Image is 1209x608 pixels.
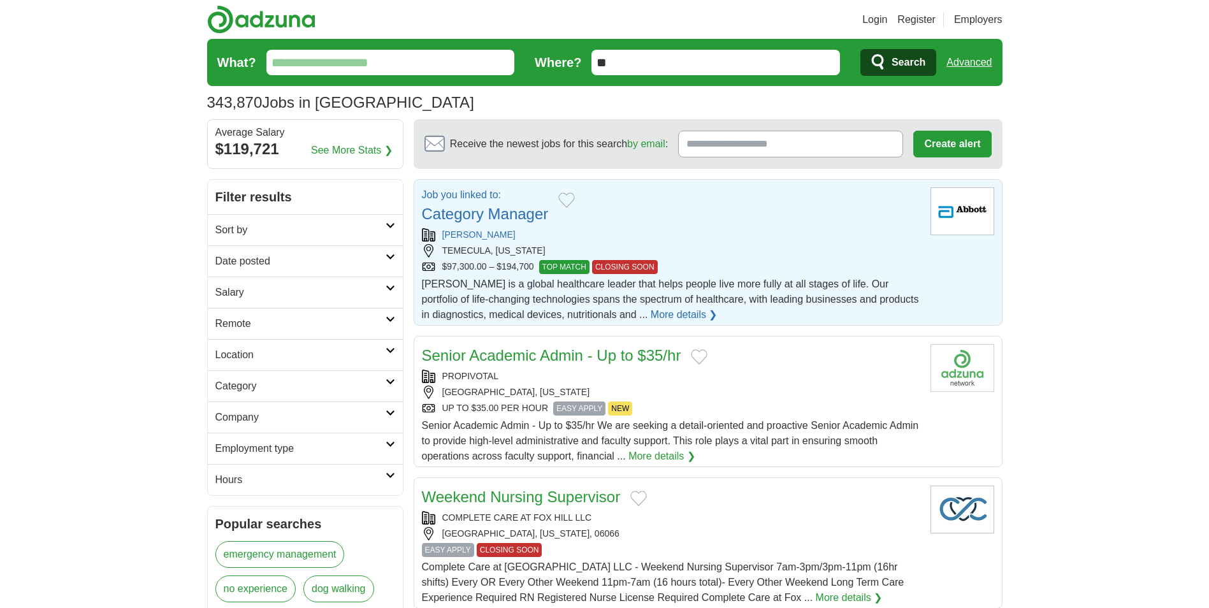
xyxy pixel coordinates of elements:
[930,486,994,533] img: Company logo
[627,138,665,149] a: by email
[207,94,474,111] h1: Jobs in [GEOGRAPHIC_DATA]
[217,53,256,72] label: What?
[215,541,345,568] a: emergency management
[651,307,718,322] a: More details ❯
[422,402,920,416] div: UP TO $35.00 PER HOUR
[208,214,403,245] a: Sort by
[215,441,386,456] h2: Employment type
[303,575,374,602] a: dog walking
[558,192,575,208] button: Add to favorite jobs
[422,244,920,257] div: TEMECULA, [US_STATE]
[422,561,904,603] span: Complete Care at [GEOGRAPHIC_DATA] LLC - Weekend Nursing Supervisor 7am-3pm/3pm-11pm (16hr shifts...
[207,5,315,34] img: Adzuna logo
[442,229,516,240] a: [PERSON_NAME]
[930,344,994,392] img: Company logo
[422,205,549,222] a: Category Manager
[422,543,474,557] span: EASY APPLY
[913,131,991,157] button: Create alert
[954,12,1003,27] a: Employers
[691,349,707,365] button: Add to favorite jobs
[208,464,403,495] a: Hours
[311,143,393,158] a: See More Stats ❯
[422,386,920,399] div: [GEOGRAPHIC_DATA], [US_STATE]
[608,402,632,416] span: NEW
[422,420,919,461] span: Senior Academic Admin - Up to $35/hr We are seeking a detail-oriented and proactive Senior Academ...
[422,527,920,540] div: [GEOGRAPHIC_DATA], [US_STATE], 06066
[207,91,263,114] span: 343,870
[215,316,386,331] h2: Remote
[539,260,590,274] span: TOP MATCH
[215,410,386,425] h2: Company
[892,50,925,75] span: Search
[553,402,605,416] span: EASY APPLY
[422,488,621,505] a: Weekend Nursing Supervisor
[477,543,542,557] span: CLOSING SOON
[208,339,403,370] a: Location
[592,260,658,274] span: CLOSING SOON
[215,379,386,394] h2: Category
[208,308,403,339] a: Remote
[208,180,403,214] h2: Filter results
[215,514,395,533] h2: Popular searches
[422,187,549,203] p: Job you linked to:
[215,347,386,363] h2: Location
[215,285,386,300] h2: Salary
[422,279,919,320] span: [PERSON_NAME] is a global healthcare leader that helps people live more fully at all stages of li...
[422,260,920,274] div: $97,300.00 – $194,700
[628,449,695,464] a: More details ❯
[215,222,386,238] h2: Sort by
[215,575,296,602] a: no experience
[215,138,395,161] div: $119,721
[422,511,920,525] div: COMPLETE CARE AT FOX HILL LLC
[862,12,887,27] a: Login
[208,370,403,402] a: Category
[422,370,920,383] div: PROPIVOTAL
[816,590,883,605] a: More details ❯
[946,50,992,75] a: Advanced
[422,347,681,364] a: Senior Academic Admin - Up to $35/hr
[208,433,403,464] a: Employment type
[208,277,403,308] a: Salary
[215,472,386,488] h2: Hours
[897,12,936,27] a: Register
[860,49,936,76] button: Search
[930,187,994,235] img: Abbott logo
[215,127,395,138] div: Average Salary
[450,136,668,152] span: Receive the newest jobs for this search :
[208,402,403,433] a: Company
[630,491,647,506] button: Add to favorite jobs
[535,53,581,72] label: Where?
[208,245,403,277] a: Date posted
[215,254,386,269] h2: Date posted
